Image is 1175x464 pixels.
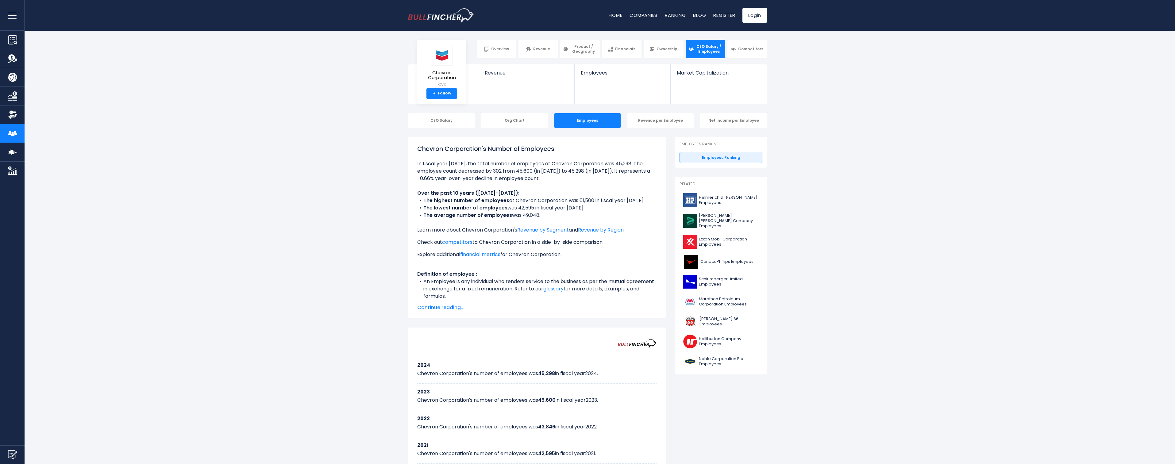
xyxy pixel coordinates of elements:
a: competitors [442,239,472,246]
a: Revenue [479,64,575,86]
li: was 49,048. [417,212,657,219]
span: [PERSON_NAME] [PERSON_NAME] Company Employees [699,213,759,229]
a: financial metrics [460,251,500,258]
span: Market Capitalization [677,70,760,76]
span: Helmerich & [PERSON_NAME] Employees [699,195,759,205]
div: Org Chart [481,113,548,128]
a: Companies [630,12,657,18]
li: was 42,595 in fiscal year [DATE]. [417,204,657,212]
span: 2021 [585,450,595,457]
p: Chevron Corporation's number of employees was in fiscal year . [417,450,657,457]
a: Ownership [644,40,683,58]
p: Learn more about Chevron Corporation's and . [417,226,657,234]
strong: + [433,91,436,96]
a: Competitors [727,40,767,58]
img: bullfincher logo [408,8,474,22]
span: Schlumberger Limited Employees [699,277,759,287]
span: 2022 [585,423,597,430]
span: Exxon Mobil Corporation Employees [699,237,759,247]
p: Chevron Corporation's number of employees was in fiscal year . [417,397,657,404]
a: [PERSON_NAME] [PERSON_NAME] Company Employees [680,212,762,230]
img: Ownership [8,110,17,119]
p: Chevron Corporation's number of employees was in fiscal year . [417,370,657,377]
p: Check out to Chevron Corporation in a side-by-side comparison. [417,239,657,246]
a: Revenue by Region [578,226,624,233]
a: Employees [575,64,670,86]
h3: 2023 [417,388,657,396]
a: Noble Corporation Plc Employees [680,353,762,370]
a: Go to homepage [408,8,474,22]
span: Continue reading... [417,304,657,311]
li: In fiscal year [DATE], the total number of employees at Chevron Corporation was 45,298. The emplo... [417,160,657,182]
span: Marathon Petroleum Corporation Employees [699,297,759,307]
a: Blog [693,12,706,18]
a: Ranking [665,12,686,18]
span: Employees [581,70,664,76]
a: +Follow [426,88,457,99]
h3: 2021 [417,441,657,449]
span: Revenue [485,70,568,76]
img: SLB logo [683,275,697,289]
a: Register [713,12,735,18]
li: at Chevron Corporation was 61,500 in fiscal year [DATE]. [417,197,657,204]
b: 45,600 [538,397,556,404]
a: Exxon Mobil Corporation Employees [680,233,762,250]
a: Chevron Corporation CVX [422,45,462,88]
a: Revenue by Segment [517,226,569,233]
b: Over the past 10 years ([DATE]-[DATE]): [417,190,519,197]
a: Helmerich & [PERSON_NAME] Employees [680,192,762,209]
b: 42,595 [538,450,555,457]
img: HAL logo [683,335,697,348]
a: CEO Salary / Employees [686,40,725,58]
span: Noble Corporation Plc Employees [699,356,759,367]
a: Marathon Petroleum Corporation Employees [680,293,762,310]
a: Employees Ranking [680,152,762,163]
span: Chevron Corporation [422,70,461,80]
a: Login [742,8,767,23]
img: PSX logo [683,315,698,328]
a: Market Capitalization [671,64,766,86]
span: Overview [491,47,509,52]
a: Overview [477,40,516,58]
li: An Employee is any individual who renders service to the business as per the mutual agreement in ... [417,278,657,300]
span: 2024 [585,370,597,377]
span: Competitors [738,47,763,52]
a: Revenue [518,40,558,58]
span: Product / Geography [570,44,597,54]
h3: 2024 [417,361,657,369]
span: Halliburton Company Employees [699,336,759,347]
span: CEO Salary / Employees [695,44,722,54]
div: Employees [554,113,621,128]
img: BKR logo [683,214,697,228]
b: 43,846 [538,423,555,430]
p: Chevron Corporation's number of employees was in fiscal year . [417,423,657,431]
span: ConocoPhillips Employees [700,259,753,264]
a: ConocoPhillips Employees [680,253,762,270]
p: Employees Ranking [680,142,762,147]
span: [PERSON_NAME] 66 Employees [699,316,759,327]
b: The highest number of employees [423,197,509,204]
a: glossary [543,285,564,292]
a: Financials [602,40,641,58]
b: The lowest number of employees [423,204,507,211]
small: CVX [422,82,461,87]
span: Revenue [533,47,550,52]
img: HP logo [683,193,697,207]
a: [PERSON_NAME] 66 Employees [680,313,762,330]
div: CEO Salary [408,113,475,128]
a: Home [609,12,622,18]
img: MPC logo [683,295,697,309]
img: XOM logo [683,235,697,249]
span: Ownership [657,47,677,52]
span: 2023 [586,397,597,404]
div: Revenue per Employee [627,113,694,128]
span: Financials [615,47,635,52]
h3: 2022 [417,415,657,422]
a: Halliburton Company Employees [680,333,762,350]
p: Explore additional for Chevron Corporation. [417,251,657,258]
b: 45,298 [538,370,555,377]
img: NE logo [683,355,697,368]
b: The average number of employees [423,212,512,219]
a: Product / Geography [560,40,600,58]
a: Schlumberger Limited Employees [680,273,762,290]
